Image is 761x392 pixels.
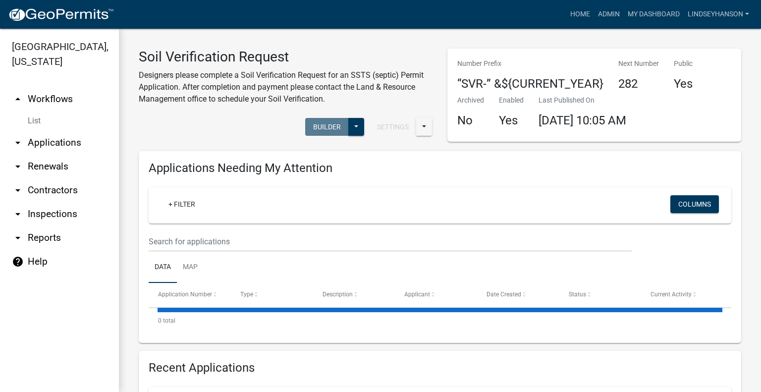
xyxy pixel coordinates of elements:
[12,93,24,105] i: arrow_drop_up
[566,5,594,24] a: Home
[624,5,684,24] a: My Dashboard
[457,77,603,91] h4: “SVR-” &${CURRENT_YEAR}
[618,58,659,69] p: Next Number
[594,5,624,24] a: Admin
[139,49,433,65] h3: Soil Verification Request
[559,283,642,307] datatable-header-cell: Status
[158,291,212,298] span: Application Number
[651,291,692,298] span: Current Activity
[395,283,477,307] datatable-header-cell: Applicant
[674,77,693,91] h4: Yes
[313,283,395,307] datatable-header-cell: Description
[161,195,203,213] a: + Filter
[674,58,693,69] p: Public
[684,5,753,24] a: Lindseyhanson
[177,252,204,283] a: Map
[12,184,24,196] i: arrow_drop_down
[487,291,521,298] span: Date Created
[12,208,24,220] i: arrow_drop_down
[12,232,24,244] i: arrow_drop_down
[12,137,24,149] i: arrow_drop_down
[323,291,353,298] span: Description
[149,361,731,375] h4: Recent Applications
[499,113,524,128] h4: Yes
[305,118,349,136] button: Builder
[539,95,626,106] p: Last Published On
[569,291,586,298] span: Status
[618,77,659,91] h4: 282
[149,308,731,333] div: 0 total
[539,113,626,127] span: [DATE] 10:05 AM
[149,231,632,252] input: Search for applications
[641,283,723,307] datatable-header-cell: Current Activity
[12,161,24,172] i: arrow_drop_down
[404,291,430,298] span: Applicant
[149,252,177,283] a: Data
[149,161,731,175] h4: Applications Needing My Attention
[149,283,231,307] datatable-header-cell: Application Number
[240,291,253,298] span: Type
[369,118,417,136] button: Settings
[12,256,24,268] i: help
[499,95,524,106] p: Enabled
[457,95,484,106] p: Archived
[231,283,313,307] datatable-header-cell: Type
[457,113,484,128] h4: No
[457,58,603,69] p: Number Prefix
[139,69,433,105] p: Designers please complete a Soil Verification Request for an SSTS (septic) Permit Application. Af...
[670,195,719,213] button: Columns
[477,283,559,307] datatable-header-cell: Date Created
